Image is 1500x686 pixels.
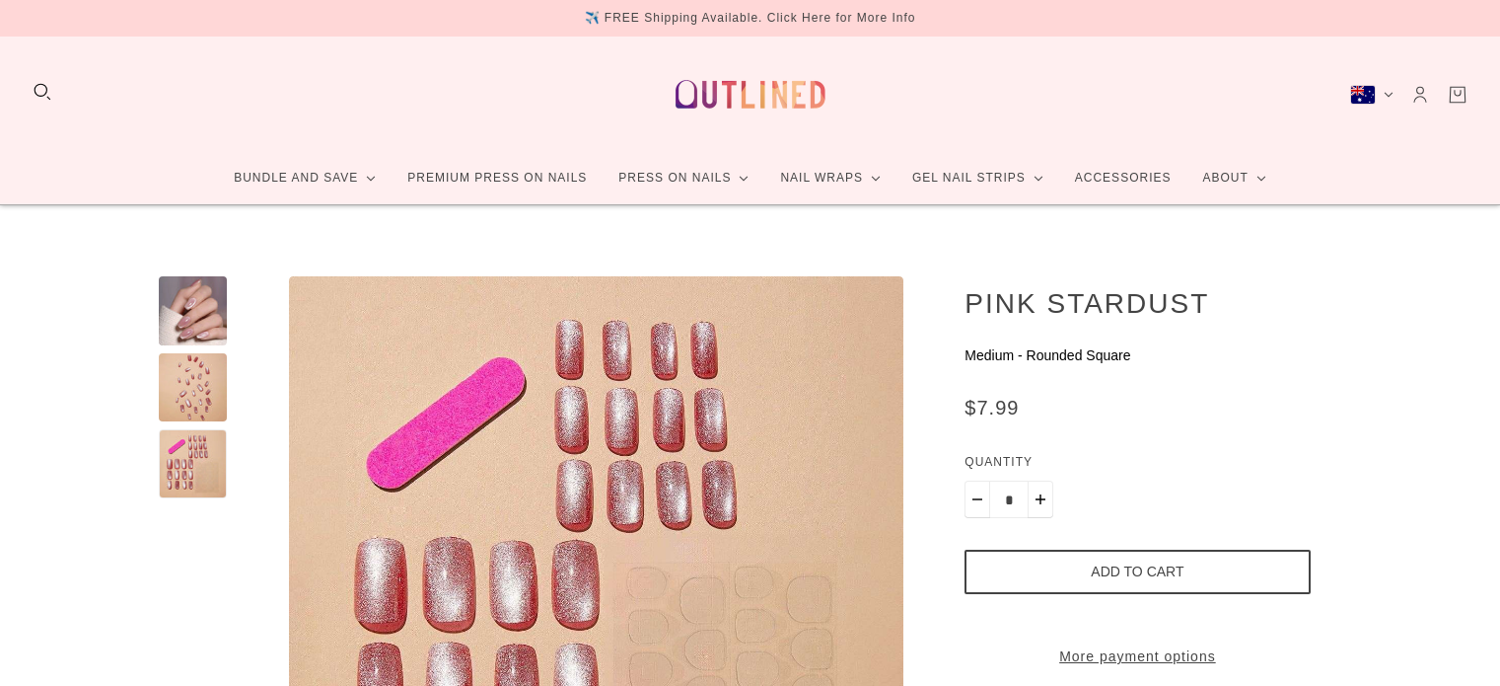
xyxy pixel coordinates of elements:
a: Gel Nail Strips [896,152,1059,204]
div: ✈️ FREE Shipping Available. Click Here for More Info [585,8,916,29]
button: Search [32,81,53,103]
a: Premium Press On Nails [392,152,603,204]
a: Outlined [664,52,837,136]
a: Accessories [1059,152,1187,204]
a: Press On Nails [603,152,764,204]
button: Minus [964,481,990,518]
h1: Pink Stardust [964,286,1310,320]
a: About [1186,152,1281,204]
a: More payment options [964,647,1310,667]
p: Medium - Rounded Square [964,345,1310,366]
label: Quantity [964,452,1310,481]
a: Nail Wraps [764,152,896,204]
a: Account [1409,84,1431,106]
button: Add to cart [964,550,1310,594]
a: Bundle and Save [218,152,392,204]
span: $7.99 [964,397,1019,419]
button: Plus [1028,481,1053,518]
a: Cart [1447,84,1468,106]
button: Australia [1350,85,1393,105]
